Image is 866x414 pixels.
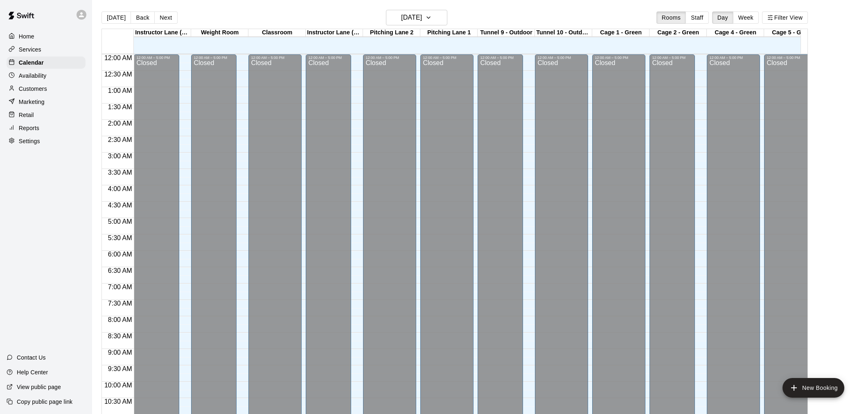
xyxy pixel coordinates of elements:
p: Availability [19,72,47,80]
p: Contact Us [17,353,46,362]
span: 6:30 AM [106,267,134,274]
a: Home [7,30,86,43]
div: 12:00 AM – 5:00 PM [365,56,414,60]
span: 6:00 AM [106,251,134,258]
span: 2:30 AM [106,136,134,143]
h6: [DATE] [401,12,422,23]
div: Tunnel 10 - Outdoor [535,29,592,37]
button: Next [154,11,177,24]
div: 12:00 AM – 5:00 PM [423,56,471,60]
button: Rooms [656,11,686,24]
div: 12:00 AM – 5:00 PM [480,56,521,60]
div: 12:00 AM – 5:00 PM [194,56,234,60]
span: 12:30 AM [102,71,134,78]
span: 5:00 AM [106,218,134,225]
span: 9:30 AM [106,365,134,372]
p: Reports [19,124,39,132]
div: Instructor Lane (Cage 8) - Outdoor [306,29,363,37]
div: Instructor Lane (Cage 3) - Green [134,29,191,37]
span: 10:00 AM [102,382,134,389]
span: 8:00 AM [106,316,134,323]
p: Calendar [19,59,44,67]
a: Reports [7,122,86,134]
div: 12:00 AM – 5:00 PM [652,56,692,60]
span: 7:00 AM [106,283,134,290]
button: Back [131,11,155,24]
button: Week [733,11,759,24]
button: add [783,378,844,398]
a: Customers [7,83,86,95]
div: 12:00 AM – 5:00 PM [537,56,586,60]
span: 8:30 AM [106,333,134,340]
div: Pitching Lane 2 [363,29,420,37]
a: Retail [7,109,86,121]
div: 12:00 AM – 5:00 PM [251,56,299,60]
span: 7:30 AM [106,300,134,307]
div: Cage 5 - Green [764,29,821,37]
div: 12:00 AM – 5:00 PM [709,56,758,60]
span: 10:30 AM [102,398,134,405]
span: 12:00 AM [102,54,134,61]
span: 3:00 AM [106,153,134,160]
div: Tunnel 9 - Outdoor [478,29,535,37]
p: Marketing [19,98,45,106]
span: 2:00 AM [106,120,134,127]
p: Home [19,32,34,40]
p: Copy public page link [17,398,72,406]
div: 12:00 AM – 5:00 PM [767,56,815,60]
a: Calendar [7,56,86,69]
a: Marketing [7,96,86,108]
p: Settings [19,137,40,145]
div: Classroom [248,29,306,37]
p: Help Center [17,368,48,376]
span: 1:00 AM [106,87,134,94]
div: Weight Room [191,29,248,37]
div: Cage 4 - Green [707,29,764,37]
span: 3:30 AM [106,169,134,176]
button: Filter View [762,11,808,24]
div: Pitching Lane 1 [420,29,478,37]
button: Staff [686,11,709,24]
p: Customers [19,85,47,93]
p: View public page [17,383,61,391]
span: 1:30 AM [106,103,134,110]
a: Services [7,43,86,56]
button: [DATE] [386,10,447,25]
div: 12:00 AM – 5:00 PM [136,56,177,60]
a: Availability [7,70,86,82]
span: 4:30 AM [106,202,134,209]
span: 9:00 AM [106,349,134,356]
span: 4:00 AM [106,185,134,192]
div: 12:00 AM – 5:00 PM [595,56,643,60]
div: Cage 2 - Green [649,29,707,37]
p: Retail [19,111,34,119]
button: [DATE] [101,11,131,24]
div: Cage 1 - Green [592,29,649,37]
button: Day [712,11,733,24]
a: Settings [7,135,86,147]
div: 12:00 AM – 5:00 PM [308,56,349,60]
p: Services [19,45,41,54]
span: 5:30 AM [106,234,134,241]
